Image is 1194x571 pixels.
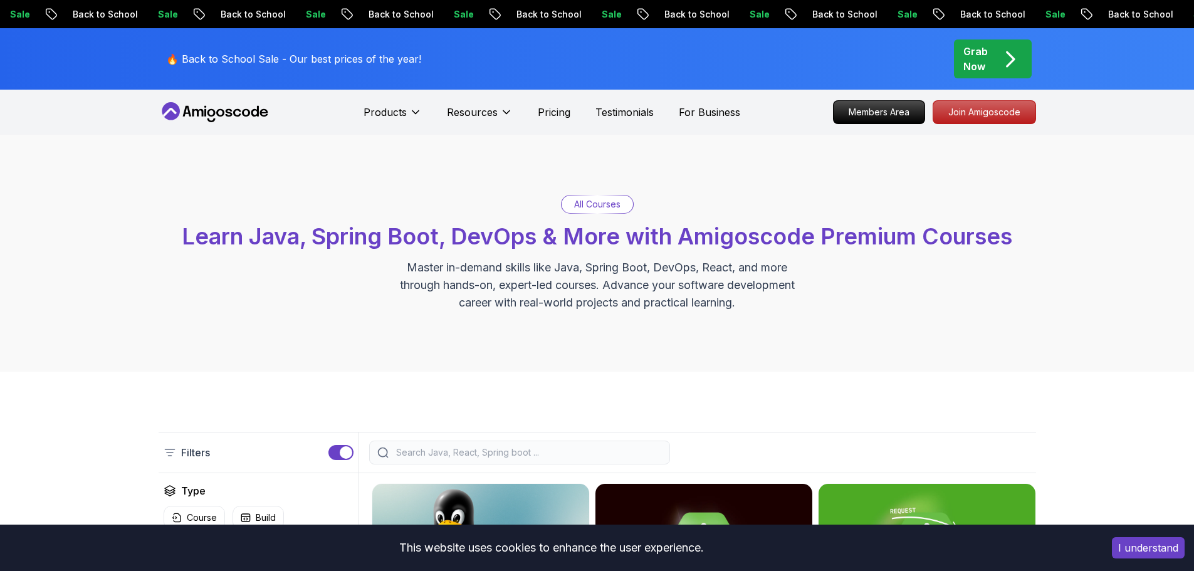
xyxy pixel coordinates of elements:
[933,101,1035,123] p: Join Amigoscode
[146,8,186,21] p: Sale
[447,105,513,130] button: Resources
[679,105,740,120] a: For Business
[595,105,654,120] a: Testimonials
[948,8,1034,21] p: Back to School
[181,445,210,460] p: Filters
[1034,8,1074,21] p: Sale
[963,44,988,74] p: Grab Now
[387,259,808,312] p: Master in-demand skills like Java, Spring Boot, DevOps, React, and more through hands-on, expert-...
[538,105,570,120] a: Pricing
[442,8,482,21] p: Sale
[166,51,421,66] p: 🔥 Back to School Sale - Our best prices of the year!
[590,8,630,21] p: Sale
[933,100,1036,124] a: Join Amigoscode
[181,483,206,498] h2: Type
[209,8,294,21] p: Back to School
[738,8,778,21] p: Sale
[1096,8,1181,21] p: Back to School
[886,8,926,21] p: Sale
[834,101,924,123] p: Members Area
[364,105,422,130] button: Products
[357,8,442,21] p: Back to School
[447,105,498,120] p: Resources
[187,511,217,524] p: Course
[833,100,925,124] a: Members Area
[800,8,886,21] p: Back to School
[364,105,407,120] p: Products
[652,8,738,21] p: Back to School
[61,8,146,21] p: Back to School
[256,511,276,524] p: Build
[394,446,662,459] input: Search Java, React, Spring boot ...
[505,8,590,21] p: Back to School
[294,8,334,21] p: Sale
[1112,537,1185,558] button: Accept cookies
[233,506,284,530] button: Build
[9,534,1093,562] div: This website uses cookies to enhance the user experience.
[164,506,225,530] button: Course
[574,198,621,211] p: All Courses
[182,223,1012,250] span: Learn Java, Spring Boot, DevOps & More with Amigoscode Premium Courses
